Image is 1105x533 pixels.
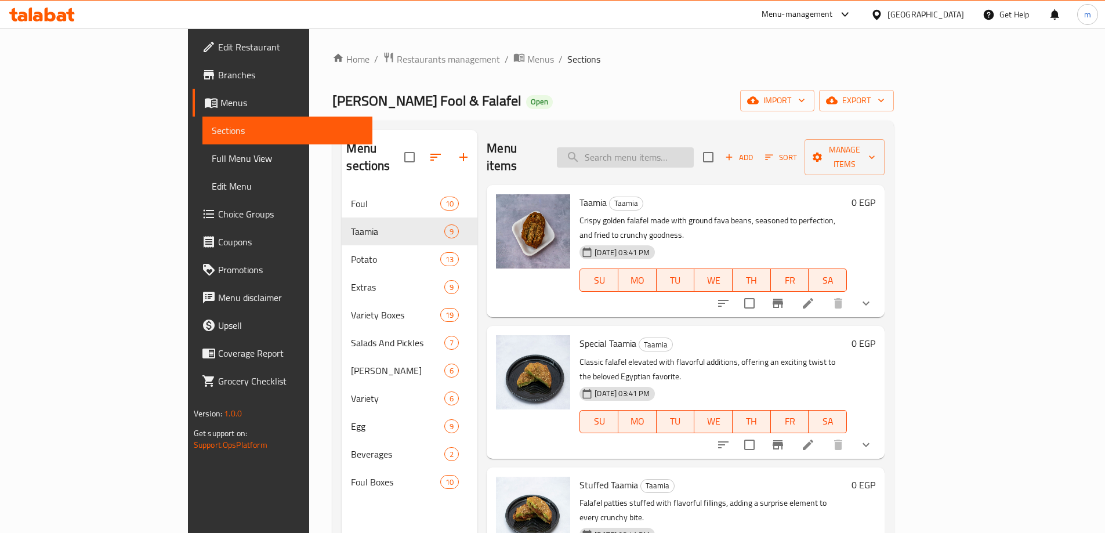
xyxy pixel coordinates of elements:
[193,200,372,228] a: Choice Groups
[342,357,477,385] div: [PERSON_NAME]6
[762,148,800,166] button: Sort
[640,479,675,493] div: Taamia
[776,272,805,289] span: FR
[801,438,815,452] a: Edit menu item
[444,447,459,461] div: items
[194,437,267,452] a: Support.OpsPlatform
[202,117,372,144] a: Sections
[618,410,657,433] button: MO
[218,68,363,82] span: Branches
[441,254,458,265] span: 13
[342,385,477,412] div: Variety6
[776,413,805,430] span: FR
[440,252,459,266] div: items
[720,148,758,166] span: Add item
[527,52,554,66] span: Menus
[709,289,737,317] button: sort-choices
[610,197,643,210] span: Taamia
[590,247,654,258] span: [DATE] 03:41 PM
[699,272,728,289] span: WE
[444,280,459,294] div: items
[579,335,636,352] span: Special Taamia
[351,391,444,405] div: Variety
[342,273,477,301] div: Extras9
[342,468,477,496] div: Foul Boxes10
[526,95,553,109] div: Open
[579,410,618,433] button: SU
[805,139,885,175] button: Manage items
[212,124,363,137] span: Sections
[440,475,459,489] div: items
[758,148,805,166] span: Sort items
[641,479,674,492] span: Taamia
[351,224,444,238] span: Taamia
[694,410,733,433] button: WE
[397,145,422,169] span: Select all sections
[505,52,509,66] li: /
[218,40,363,54] span: Edit Restaurant
[351,364,444,378] span: [PERSON_NAME]
[202,172,372,200] a: Edit Menu
[445,393,458,404] span: 6
[193,89,372,117] a: Menus
[351,447,444,461] span: Beverages
[444,419,459,433] div: items
[351,336,444,350] span: Salads And Pickles
[224,406,242,421] span: 1.0.0
[342,329,477,357] div: Salads And Pickles7
[657,269,695,292] button: TU
[441,477,458,488] span: 10
[332,88,521,114] span: [PERSON_NAME] Fool & Falafel
[579,355,847,384] p: Classic falafel elevated with flavorful additions, offering an exciting twist to the beloved Egyp...
[828,93,885,108] span: export
[445,226,458,237] span: 9
[397,52,500,66] span: Restaurants management
[218,207,363,221] span: Choice Groups
[450,143,477,171] button: Add section
[351,280,444,294] span: Extras
[809,410,847,433] button: SA
[819,90,894,111] button: export
[526,97,553,107] span: Open
[445,449,458,460] span: 2
[351,197,440,211] div: Foul
[699,413,728,430] span: WE
[441,198,458,209] span: 10
[342,301,477,329] div: Variety Boxes19
[440,197,459,211] div: items
[218,235,363,249] span: Coupons
[351,252,440,266] span: Potato
[813,413,842,430] span: SA
[332,52,894,67] nav: breadcrumb
[852,477,875,493] h6: 0 EGP
[579,194,607,211] span: Taamia
[859,296,873,310] svg: Show Choices
[212,179,363,193] span: Edit Menu
[444,224,459,238] div: items
[762,8,833,21] div: Menu-management
[351,419,444,433] div: Egg
[852,194,875,211] h6: 0 EGP
[513,52,554,67] a: Menus
[852,335,875,351] h6: 0 EGP
[639,338,672,351] span: Taamia
[618,269,657,292] button: MO
[445,338,458,349] span: 7
[661,272,690,289] span: TU
[193,61,372,89] a: Branches
[218,374,363,388] span: Grocery Checklist
[342,217,477,245] div: Taamia9
[737,272,766,289] span: TH
[194,426,247,441] span: Get support on:
[193,339,372,367] a: Coverage Report
[559,52,563,66] li: /
[765,151,797,164] span: Sort
[814,143,875,172] span: Manage items
[342,190,477,217] div: Foul10
[579,496,847,525] p: Falafel patties stuffed with flavorful fillings, adding a surprise element to every crunchy bite.
[801,296,815,310] a: Edit menu item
